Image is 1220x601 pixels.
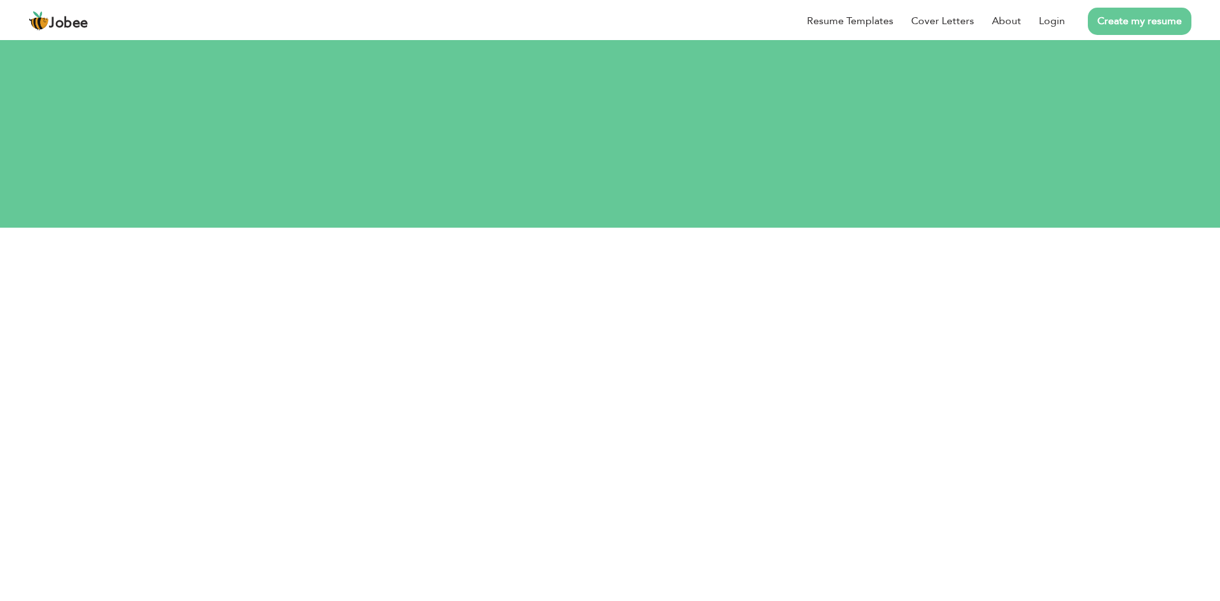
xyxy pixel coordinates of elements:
[1039,13,1065,29] a: Login
[1088,8,1191,35] a: Create my resume
[992,13,1021,29] a: About
[29,11,88,31] a: Jobee
[49,17,88,31] span: Jobee
[29,11,49,31] img: jobee.io
[911,13,974,29] a: Cover Letters
[807,13,893,29] a: Resume Templates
